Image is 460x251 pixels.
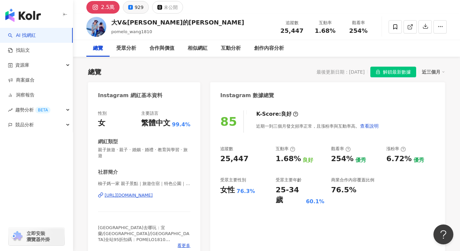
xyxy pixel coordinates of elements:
[111,18,244,27] div: 大V&[PERSON_NAME]的[PERSON_NAME]
[303,157,313,164] div: 良好
[355,157,366,164] div: 優秀
[313,20,338,26] div: 互動率
[276,154,301,164] div: 1.68%
[105,192,153,198] div: [URL][DOMAIN_NAME]
[280,27,303,34] span: 25,447
[98,110,107,116] div: 性別
[331,177,374,183] div: 商業合作內容覆蓋比例
[276,185,304,206] div: 25-34 歲
[8,32,36,39] a: searchAI 找網紅
[177,243,190,249] span: 看更多
[276,146,295,152] div: 互動率
[331,154,354,164] div: 254%
[8,77,35,84] a: 商案媒合
[93,44,103,52] div: 總覽
[376,70,380,74] span: lock
[101,3,115,12] div: 2.5萬
[123,1,149,14] button: 929
[11,231,24,242] img: chrome extension
[135,3,143,12] div: 929
[5,9,41,22] img: logo
[220,185,235,195] div: 女性
[220,115,237,128] div: 85
[331,185,356,195] div: 76.5%
[386,146,406,152] div: 漲粉率
[9,227,64,245] a: chrome extension立即安裝 瀏覽器外掛
[256,119,379,133] div: 近期一到三個月發文頻率正常，且漲粉率與互動率高。
[220,146,233,152] div: 追蹤數
[220,154,248,164] div: 25,447
[98,138,118,145] div: 網紅類型
[422,68,445,76] div: 近三個月
[317,69,365,75] div: 最後更新日期：[DATE]
[98,92,162,99] div: Instagram 網紅基本資料
[279,20,305,26] div: 追蹤數
[88,67,101,77] div: 總覽
[370,67,416,77] button: 解鎖最新數據
[172,121,191,128] span: 99.4%
[152,1,183,14] button: 未公開
[315,28,335,34] span: 1.68%
[8,92,35,98] a: 洞察報告
[414,157,424,164] div: 優秀
[360,119,379,133] button: 查看說明
[86,1,120,14] button: 2.5萬
[116,44,136,52] div: 受眾分析
[386,154,412,164] div: 6.72%
[306,198,324,205] div: 60.1%
[254,44,284,52] div: 創作內容分析
[111,29,152,34] span: pomelo_wang1810
[331,146,351,152] div: 觀看率
[220,177,246,183] div: 受眾主要性別
[349,28,368,34] span: 254%
[98,147,190,159] span: 親子旅遊 · 親子 · 婚姻 · 婚禮 · 教育與學習 · 旅遊
[360,123,379,129] span: 查看說明
[221,44,241,52] div: 互動分析
[383,67,411,78] span: 解鎖最新數據
[98,118,105,128] div: 女
[98,169,118,176] div: 社群簡介
[346,20,371,26] div: 觀看率
[35,107,50,113] div: BETA
[276,177,302,183] div: 受眾主要年齡
[8,47,30,54] a: 找貼文
[281,110,292,118] div: 良好
[433,224,453,244] iframe: Help Scout Beacon - Open
[86,17,106,37] img: KOL Avatar
[98,192,190,198] a: [URL][DOMAIN_NAME]
[236,188,255,195] div: 76.3%
[141,118,170,128] div: 繁體中文
[188,44,208,52] div: 相似網紅
[15,58,29,73] span: 資源庫
[164,3,178,12] div: 未公開
[149,44,174,52] div: 合作與價值
[8,108,13,112] span: rise
[15,117,34,132] span: 競品分析
[15,102,50,117] span: 趨勢分析
[220,92,274,99] div: Instagram 數據總覽
[141,110,158,116] div: 主要語言
[98,181,190,187] span: 柚子媽一家 親子景點｜旅遊住宿｜特色公園｜育兒 | pomelowang1810
[27,230,50,242] span: 立即安裝 瀏覽器外掛
[256,110,298,118] div: K-Score :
